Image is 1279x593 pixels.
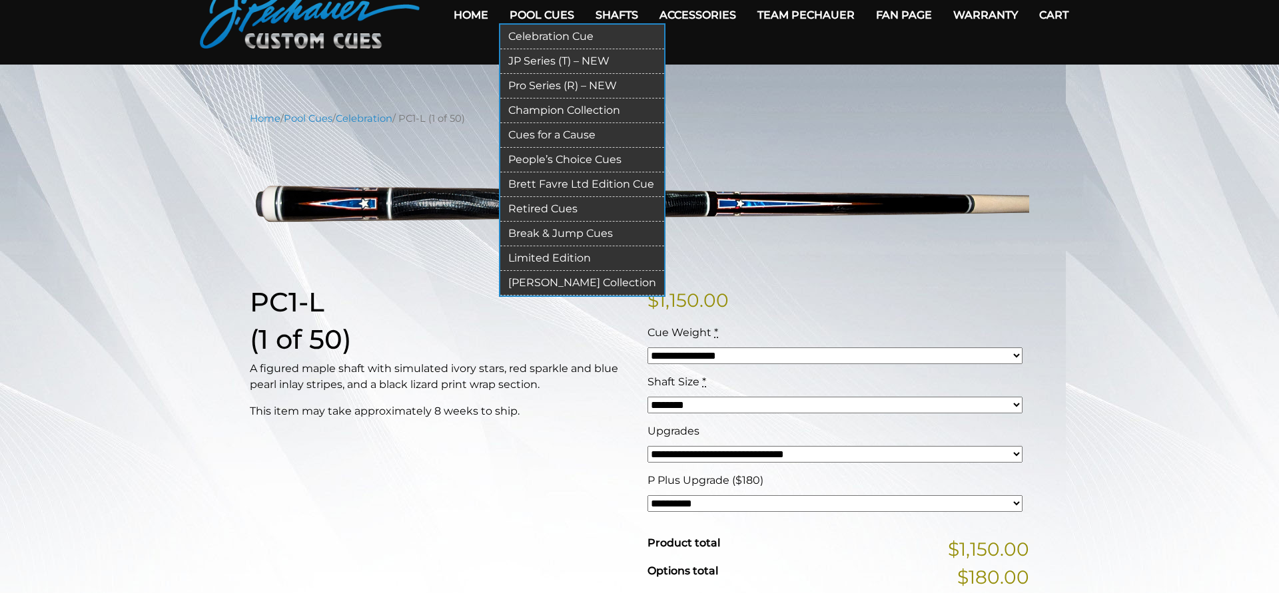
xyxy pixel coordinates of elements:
a: Pool Cues [284,112,332,124]
h1: (1 of 50) [250,323,632,355]
a: People’s Choice Cues [500,148,664,172]
a: Celebration Cue [500,25,664,49]
a: Limited Edition [500,246,664,271]
p: A figured maple shaft with simulated ivory stars, red sparkle and blue pearl inlay stripes, and a... [250,361,632,393]
abbr: required [702,375,706,388]
a: Cues for a Cause [500,123,664,148]
span: P Plus Upgrade ($180) [647,474,763,487]
a: [PERSON_NAME] Collection [500,271,664,296]
a: Champion Collection [500,99,664,123]
a: Pro Series (R) – NEW [500,74,664,99]
span: Upgrades [647,425,699,437]
span: Shaft Size [647,375,699,388]
span: Product total [647,536,720,549]
span: $ [647,289,659,311]
a: Home [250,112,280,124]
p: This item may take approximately 8 weeks to ship. [250,403,632,419]
img: PC1-L.png [250,136,1029,266]
span: $180.00 [957,563,1029,591]
h1: PC1-L [250,286,632,318]
span: Cue Weight [647,326,711,339]
a: Break & Jump Cues [500,222,664,246]
a: JP Series (T) – NEW [500,49,664,74]
a: Celebration [336,112,392,124]
abbr: required [714,326,718,339]
a: Retired Cues [500,197,664,222]
bdi: 1,150.00 [647,289,729,311]
span: Options total [647,564,718,577]
nav: Breadcrumb [250,111,1029,126]
a: Brett Favre Ltd Edition Cue [500,172,664,197]
span: $1,150.00 [948,535,1029,563]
